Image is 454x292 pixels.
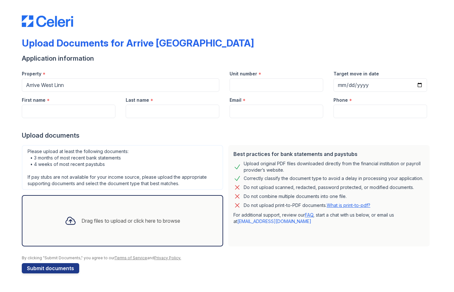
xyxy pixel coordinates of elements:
div: Correctly classify the document type to avoid a delay in processing your application. [244,175,423,182]
label: Last name [126,97,149,103]
a: Terms of Service [114,255,147,260]
button: Submit documents [22,263,79,273]
p: Do not upload print-to-PDF documents. [244,202,370,209]
label: Email [230,97,241,103]
div: Application information [22,54,432,63]
label: Unit number [230,71,257,77]
a: [EMAIL_ADDRESS][DOMAIN_NAME] [237,219,311,224]
p: For additional support, review our , start a chat with us below, or email us at [233,212,425,225]
div: Do not upload scanned, redacted, password protected, or modified documents. [244,184,414,191]
label: Target move in date [333,71,379,77]
a: Privacy Policy. [154,255,181,260]
img: CE_Logo_Blue-a8612792a0a2168367f1c8372b55b34899dd931a85d93a1a3d3e32e68fde9ad4.png [22,15,73,27]
div: Do not combine multiple documents into one file. [244,193,347,200]
div: Please upload at least the following documents: • 3 months of most recent bank statements • 4 wee... [22,145,223,190]
div: By clicking "Submit Documents," you agree to our and [22,255,432,261]
div: Upload Documents for Arrive [GEOGRAPHIC_DATA] [22,37,254,49]
a: What is print-to-pdf? [327,202,370,208]
div: Upload documents [22,131,432,140]
div: Drag files to upload or click here to browse [81,217,180,225]
label: Property [22,71,41,77]
label: Phone [333,97,348,103]
div: Best practices for bank statements and paystubs [233,150,425,158]
a: FAQ [305,212,313,218]
label: First name [22,97,46,103]
div: Upload original PDF files downloaded directly from the financial institution or payroll provider’... [244,160,425,173]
